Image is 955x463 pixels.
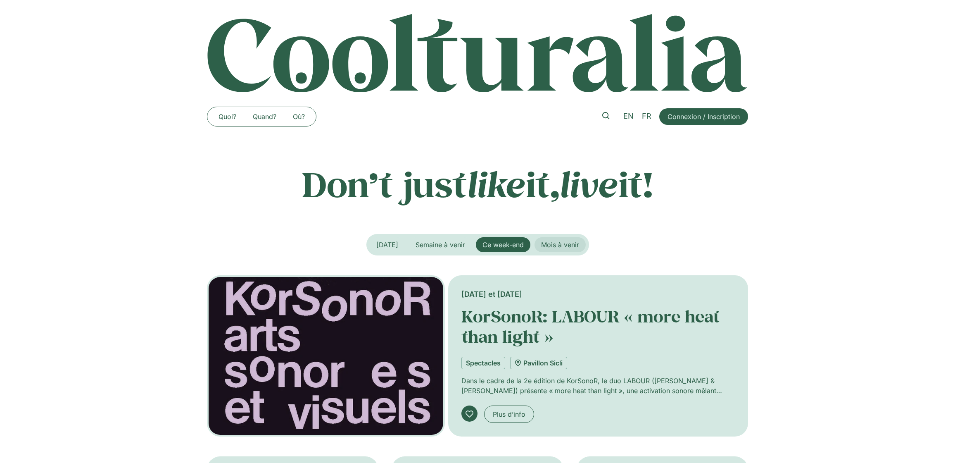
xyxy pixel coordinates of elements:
[642,112,651,120] span: FR
[638,110,656,122] a: FR
[461,289,735,300] div: [DATE] et [DATE]
[541,241,579,249] span: Mois à venir
[484,406,534,423] a: Plus d’info
[461,305,720,347] a: KorSonoR: LABOUR « more heat than light »
[482,241,524,249] span: Ce week-end
[376,241,398,249] span: [DATE]
[210,110,313,123] nav: Menu
[245,110,285,123] a: Quand?
[461,357,505,369] a: Spectacles
[493,409,525,419] span: Plus d’info
[623,112,634,120] span: EN
[416,241,465,249] span: Semaine à venir
[659,108,748,125] a: Connexion / Inscription
[210,110,245,123] a: Quoi?
[668,112,740,122] span: Connexion / Inscription
[560,161,618,207] em: live
[467,161,526,207] em: like
[285,110,313,123] a: Où?
[461,376,735,396] p: Dans le cadre de la 2e édition de KorSonoR, le duo LABOUR ([PERSON_NAME] & [PERSON_NAME]) présent...
[207,163,748,205] p: Don’t just it, it!
[510,357,567,369] a: Pavillon Sicli
[619,110,638,122] a: EN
